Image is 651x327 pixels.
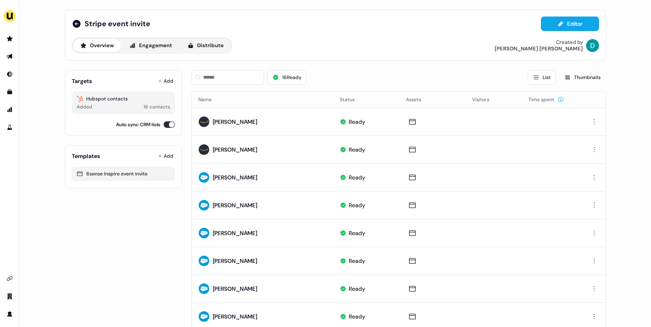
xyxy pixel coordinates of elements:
[495,46,583,52] div: [PERSON_NAME] [PERSON_NAME]
[73,39,121,52] button: Overview
[472,92,499,107] button: Visitors
[77,103,92,111] div: Added
[3,121,16,134] a: Go to experiments
[528,92,564,107] button: Time spent
[213,312,257,321] div: [PERSON_NAME]
[213,257,257,265] div: [PERSON_NAME]
[349,201,365,209] div: Ready
[349,285,365,293] div: Ready
[349,118,365,126] div: Ready
[3,32,16,45] a: Go to prospects
[541,21,599,29] a: Editor
[3,50,16,63] a: Go to outbound experience
[399,92,466,108] th: Assets
[528,70,556,85] button: List
[213,118,257,126] div: [PERSON_NAME]
[77,170,170,178] div: 6sense Inspire event invite
[586,39,599,52] img: David
[3,103,16,116] a: Go to attribution
[349,229,365,237] div: Ready
[213,201,257,209] div: [PERSON_NAME]
[3,68,16,81] a: Go to Inbound
[144,103,170,111] div: 16 contacts
[181,39,231,52] button: Distribute
[72,77,92,85] div: Targets
[556,39,583,46] div: Created by
[349,146,365,154] div: Ready
[340,92,364,107] button: Status
[541,17,599,31] button: Editor
[3,85,16,98] a: Go to templates
[267,70,307,85] button: 16Ready
[85,19,150,29] span: Stripe event invite
[349,312,365,321] div: Ready
[123,39,179,52] button: Engagement
[349,257,365,265] div: Ready
[213,146,257,154] div: [PERSON_NAME]
[156,75,175,87] button: Add
[72,152,100,160] div: Templates
[3,308,16,321] a: Go to profile
[198,92,221,107] button: Name
[156,150,175,162] button: Add
[116,121,160,129] label: Auto sync CRM lists
[349,173,365,181] div: Ready
[213,285,257,293] div: [PERSON_NAME]
[213,229,257,237] div: [PERSON_NAME]
[559,70,606,85] button: Thumbnails
[213,173,257,181] div: [PERSON_NAME]
[77,95,170,103] div: Hubspot contacts
[3,272,16,285] a: Go to integrations
[3,290,16,303] a: Go to team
